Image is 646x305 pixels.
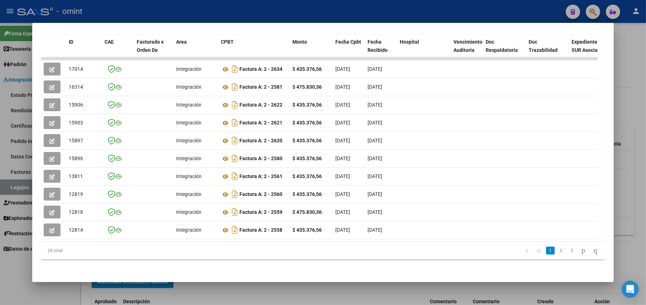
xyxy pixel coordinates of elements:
span: [DATE] [335,138,350,143]
li: page 1 [545,245,556,257]
strong: $ 435.376,56 [292,156,322,161]
datatable-header-cell: Area [173,34,218,66]
span: [DATE] [335,84,350,90]
a: 3 [568,247,576,255]
span: [DATE] [335,120,350,126]
i: Descargar documento [230,224,239,236]
i: Descargar documento [230,117,239,128]
datatable-header-cell: Doc Trazabilidad [526,34,569,66]
strong: Factura A: 2 - 2634 [239,67,282,72]
strong: Factura A: 2 - 2561 [239,174,282,179]
a: 2 [557,247,565,255]
a: go to first page [523,247,532,255]
i: Descargar documento [230,99,239,110]
datatable-header-cell: Hospital [397,34,451,66]
span: ID [69,39,73,45]
span: Doc Respaldatoria [486,39,518,53]
span: [DATE] [368,209,382,215]
i: Descargar documento [230,188,239,200]
a: go to previous page [534,247,544,255]
span: 15897 [69,138,83,143]
strong: Factura A: 2 - 2558 [239,227,282,233]
span: [DATE] [368,191,382,197]
div: Open Intercom Messenger [622,281,639,298]
strong: Factura A: 2 - 2580 [239,156,282,162]
strong: Factura A: 2 - 2621 [239,120,282,126]
strong: $ 475.830,36 [292,209,322,215]
i: Descargar documento [230,171,239,182]
strong: Factura A: 2 - 2622 [239,102,282,108]
strong: $ 435.376,56 [292,191,322,197]
span: Integración [176,120,201,126]
span: Integración [176,156,201,161]
strong: $ 435.376,56 [292,227,322,233]
i: Descargar documento [230,81,239,93]
span: 15903 [69,120,83,126]
span: [DATE] [368,227,382,233]
span: [DATE] [368,84,382,90]
i: Descargar documento [230,153,239,164]
datatable-header-cell: Vencimiento Auditoría [451,34,483,66]
span: Integración [176,173,201,179]
i: Descargar documento [230,135,239,146]
span: Area [176,39,187,45]
span: Integración [176,66,201,72]
span: Integración [176,227,201,233]
span: [DATE] [335,173,350,179]
span: 12814 [69,227,83,233]
a: go to last page [591,247,601,255]
strong: $ 435.376,56 [292,102,322,108]
strong: Factura A: 2 - 2560 [239,192,282,197]
span: CAE [105,39,114,45]
span: Integración [176,209,201,215]
i: Descargar documento [230,206,239,218]
span: 15906 [69,102,83,108]
a: go to next page [578,247,588,255]
span: Fecha Recibido [368,39,388,53]
strong: Factura A: 2 - 2581 [239,84,282,90]
span: [DATE] [368,138,382,143]
span: [DATE] [335,156,350,161]
span: [DATE] [368,156,382,161]
span: [DATE] [368,120,382,126]
span: [DATE] [368,102,382,108]
li: page 3 [567,245,577,257]
span: Expediente SUR Asociado [572,39,603,53]
datatable-header-cell: Monto [290,34,332,66]
datatable-header-cell: Fecha Recibido [365,34,397,66]
span: [DATE] [335,209,350,215]
strong: Factura A: 2 - 2559 [239,210,282,215]
datatable-header-cell: Doc Respaldatoria [483,34,526,66]
span: [DATE] [368,66,382,72]
div: 29 total [41,242,152,260]
span: Doc Trazabilidad [529,39,558,53]
strong: $ 435.376,56 [292,120,322,126]
strong: Factura A: 2 - 2620 [239,138,282,144]
datatable-header-cell: CPBT [218,34,290,66]
datatable-header-cell: Fecha Cpbt [332,34,365,66]
span: 12818 [69,209,83,215]
span: 16314 [69,84,83,90]
datatable-header-cell: Expediente SUR Asociado [569,34,608,66]
span: [DATE] [335,191,350,197]
span: Monto [292,39,307,45]
span: [DATE] [335,227,350,233]
datatable-header-cell: ID [66,34,102,66]
span: Hospital [400,39,419,45]
i: Descargar documento [230,63,239,75]
span: [DATE] [368,173,382,179]
span: 12819 [69,191,83,197]
datatable-header-cell: CAE [102,34,134,66]
span: Integración [176,84,201,90]
span: Integración [176,138,201,143]
strong: $ 435.376,56 [292,138,322,143]
span: 17014 [69,66,83,72]
span: Fecha Cpbt [335,39,361,45]
span: Integración [176,102,201,108]
li: page 2 [556,245,567,257]
strong: $ 475.830,36 [292,84,322,90]
span: [DATE] [335,66,350,72]
a: 1 [546,247,555,255]
span: 13811 [69,173,83,179]
strong: $ 435.376,56 [292,66,322,72]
